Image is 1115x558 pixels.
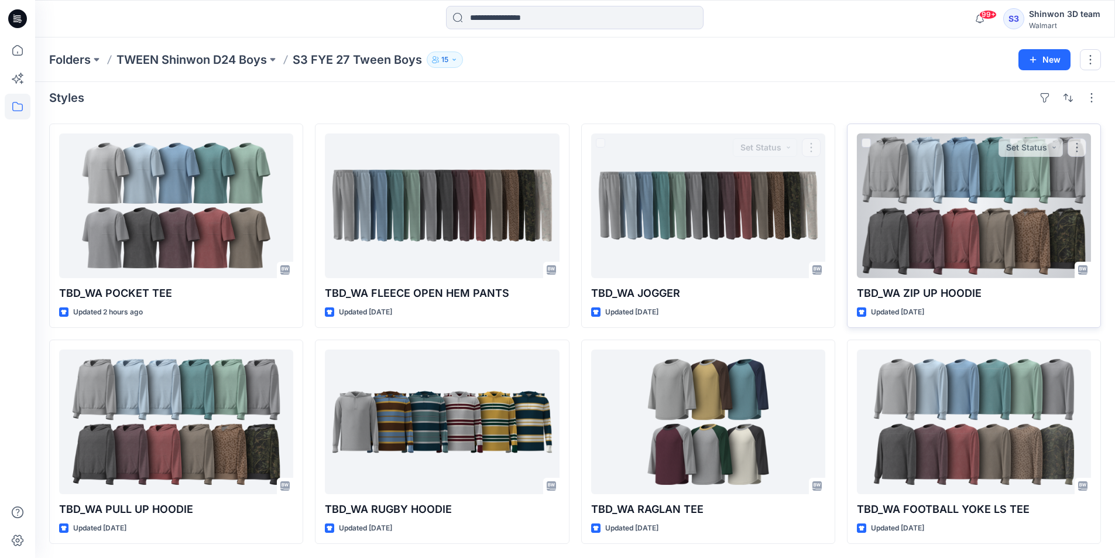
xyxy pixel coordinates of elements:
h4: Styles [49,91,84,105]
p: TBD_WA PULL UP HOODIE [59,501,293,518]
p: 15 [441,53,448,66]
p: TBD_WA FOOTBALL YOKE LS TEE [857,501,1091,518]
a: TBD_WA ZIP UP HOODIE [857,133,1091,278]
a: TBD_WA RAGLAN TEE [591,350,825,494]
p: TBD_WA RAGLAN TEE [591,501,825,518]
p: Updated [DATE] [605,522,658,535]
span: 99+ [979,10,997,19]
a: TWEEN Shinwon D24 Boys [116,52,267,68]
div: Shinwon 3D team [1029,7,1100,21]
p: Updated [DATE] [73,522,126,535]
a: TBD_WA PULL UP HOODIE [59,350,293,494]
button: New [1018,49,1071,70]
button: 15 [427,52,463,68]
p: TBD_WA POCKET TEE [59,285,293,302]
div: Walmart [1029,21,1100,30]
a: TBD_WA RUGBY HOODIE [325,350,559,494]
p: TBD_WA FLEECE OPEN HEM PANTS [325,285,559,302]
p: Updated 2 hours ago [73,306,143,319]
p: Updated [DATE] [339,522,392,535]
a: TBD_WA JOGGER [591,133,825,278]
a: TBD_WA POCKET TEE [59,133,293,278]
a: TBD_WA FLEECE OPEN HEM PANTS [325,133,559,278]
p: Updated [DATE] [605,306,658,319]
p: TBD_WA JOGGER [591,285,825,302]
div: S3 [1003,8,1024,29]
a: TBD_WA FOOTBALL YOKE LS TEE [857,350,1091,494]
p: TBD_WA RUGBY HOODIE [325,501,559,518]
p: TBD_WA ZIP UP HOODIE [857,285,1091,302]
p: Updated [DATE] [871,522,924,535]
a: Folders [49,52,91,68]
p: Updated [DATE] [871,306,924,319]
p: S3 FYE 27 Tween Boys [293,52,422,68]
p: Updated [DATE] [339,306,392,319]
